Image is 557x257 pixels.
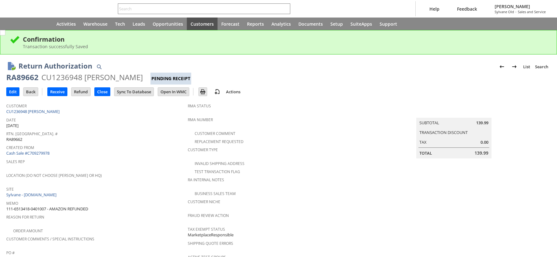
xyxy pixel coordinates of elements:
[347,18,376,30] a: SuiteApps
[23,35,547,44] div: Confirmation
[243,18,268,30] a: Reports
[95,63,103,70] img: Quick Find
[41,72,143,82] div: CU1236948 [PERSON_NAME]
[188,103,211,109] a: RMA Status
[26,20,34,28] svg: Shortcuts
[247,21,264,27] span: Reports
[330,21,343,27] span: Setup
[111,18,129,30] a: Tech
[150,73,191,85] div: Pending Receipt
[56,21,76,27] span: Activities
[71,88,90,96] input: Refund
[481,139,488,145] span: 0.00
[6,192,58,198] a: Sylvane - [DOMAIN_NAME]
[268,18,295,30] a: Analytics
[213,88,221,95] img: add-record.svg
[6,109,61,114] a: CU1236948 [PERSON_NAME]
[6,201,18,206] a: Memo
[195,191,236,196] a: Business Sales Team
[419,150,432,156] a: Total
[188,147,218,152] a: Customer Type
[114,88,154,96] input: Sync To Database
[13,228,43,234] a: Order Amount
[149,18,187,30] a: Opportunities
[38,18,53,30] a: Home
[23,44,547,49] div: Transaction successfully Saved
[495,3,546,9] span: [PERSON_NAME]
[295,18,327,30] a: Documents
[6,250,15,255] a: PO #
[416,108,491,118] caption: Summary
[376,18,401,30] a: Support
[457,6,477,12] span: Feedback
[6,187,14,192] a: Site
[511,63,518,70] img: Next
[195,131,235,136] a: Customer Comment
[271,21,291,27] span: Analytics
[188,232,234,238] span: MarketplaceResponsible
[23,18,38,30] div: Shortcuts
[521,62,533,72] a: List
[48,88,67,96] input: Receive
[6,159,25,164] a: Sales Rep
[95,88,110,96] input: Close
[83,21,108,27] span: Warehouse
[518,9,546,14] span: Sales and Service
[118,5,281,13] input: Search
[24,88,38,96] input: Back
[223,89,243,95] a: Actions
[6,236,94,242] a: Customer Comments / Special Instructions
[327,18,347,30] a: Setup
[188,241,233,246] a: Shipping Quote Errors
[495,9,514,14] span: Sylvane Old
[6,206,88,212] span: 111-6513418-0401007 - AMAZON REFUNDED
[533,62,551,72] a: Search
[7,88,19,96] input: Edit
[476,120,488,126] span: 139.99
[195,161,244,166] a: Invalid Shipping Address
[298,21,323,27] span: Documents
[6,145,34,150] a: Created From
[187,18,218,30] a: Customers
[6,131,58,136] a: Rtn. [GEOGRAPHIC_DATA]. #
[6,72,39,82] div: RA89662
[11,20,19,28] svg: Recent Records
[6,117,16,123] a: Date
[188,117,213,122] a: RMA Number
[80,18,111,30] a: Warehouse
[380,21,397,27] span: Support
[115,21,125,27] span: Tech
[350,21,372,27] span: SuiteApps
[188,199,220,204] a: Customer Niche
[6,150,50,156] a: Cash Sale #C709279978
[218,18,243,30] a: Forecast
[6,173,102,178] a: Location (Do Not Choose [PERSON_NAME] or HQ)
[6,123,18,129] span: [DATE]
[199,88,207,96] input: Print
[6,214,44,220] a: Reason For Return
[498,63,506,70] img: Previous
[195,169,240,174] a: Test Transaction Flag
[133,21,145,27] span: Leads
[158,88,189,96] input: Open In WMC
[53,18,80,30] a: Activities
[18,61,92,71] h1: Return Authorization
[419,139,427,145] a: Tax
[6,136,22,142] span: RA89662
[191,21,214,27] span: Customers
[419,120,439,126] a: Subtotal
[515,9,517,14] span: -
[188,227,225,232] a: Tax Exempt Status
[6,103,27,109] a: Customer
[188,213,229,218] a: Fraud Review Action
[188,177,224,182] a: RA Internal Notes
[8,18,23,30] a: Recent Records
[41,20,49,28] svg: Home
[281,5,289,13] svg: Search
[475,150,488,156] span: 139.99
[153,21,183,27] span: Opportunities
[129,18,149,30] a: Leads
[195,139,244,144] a: Replacement Requested
[429,6,439,12] span: Help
